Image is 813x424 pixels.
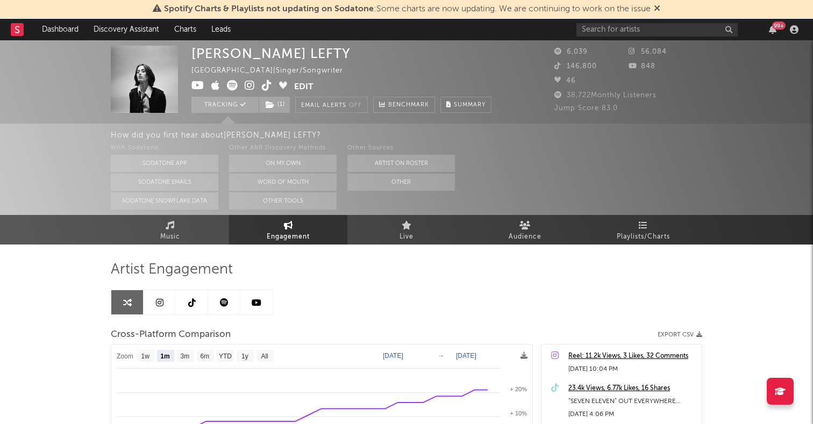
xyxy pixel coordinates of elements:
button: Sodatone Snowflake Data [111,192,218,210]
text: → [438,352,444,360]
button: Summary [440,97,491,113]
span: ( 1 ) [259,97,290,113]
span: Cross-Platform Comparison [111,328,231,341]
span: 848 [629,63,655,70]
a: Dashboard [34,19,86,40]
div: [DATE] 10:04 PM [568,363,696,376]
a: Live [347,215,466,245]
a: Audience [466,215,584,245]
text: All [261,353,268,360]
a: Discovery Assistant [86,19,167,40]
span: Dismiss [654,5,660,13]
text: Zoom [117,353,133,360]
a: Leads [204,19,238,40]
span: 38,722 Monthly Listeners [554,92,657,99]
button: Sodatone Emails [111,174,218,191]
button: Word Of Mouth [229,174,337,191]
span: Benchmark [388,99,429,112]
button: 99+ [769,25,776,34]
div: 99 + [772,21,786,30]
a: Playlists/Charts [584,215,702,245]
span: Audience [509,231,541,243]
button: Edit [294,80,313,94]
div: Other Sources [347,142,455,155]
button: Export CSV [658,332,702,338]
span: Spotify Charts & Playlists not updating on Sodatone [164,5,374,13]
text: [DATE] [456,352,476,360]
div: How did you first hear about [PERSON_NAME] LEFTY ? [111,129,813,142]
span: Summary [454,102,486,108]
text: + 10% [510,410,527,416]
span: 6,039 [554,48,588,55]
button: On My Own [229,155,337,172]
button: Other [347,174,455,191]
div: [GEOGRAPHIC_DATA] | Singer/Songwriter [191,64,355,77]
a: Charts [167,19,204,40]
button: Artist on Roster [347,155,455,172]
a: 23.4k Views, 6.77k Likes, 16 Shares [568,382,696,395]
a: Music [111,215,229,245]
span: Music [160,231,180,243]
text: + 20% [510,386,527,392]
button: Tracking [191,97,259,113]
div: [DATE] 4:06 PM [568,408,696,421]
a: Reel: 11.2k Views, 3 Likes, 32 Comments [568,350,696,363]
text: 6m [201,353,210,360]
a: Benchmark [373,97,435,113]
button: Email AlertsOff [295,97,368,113]
span: Live [400,231,413,243]
span: Playlists/Charts [617,231,670,243]
text: YTD [219,353,232,360]
div: With Sodatone [111,142,218,155]
button: Other Tools [229,192,337,210]
text: 1m [160,353,169,360]
span: 56,084 [629,48,667,55]
span: : Some charts are now updating. We are continuing to work on the issue [164,5,651,13]
button: Sodatone App [111,155,218,172]
button: (1) [259,97,290,113]
span: 146,800 [554,63,597,70]
text: 1w [141,353,150,360]
div: [PERSON_NAME] LEFTY [191,46,351,61]
text: [DATE] [383,352,403,360]
div: “SEVEN ELEVEN” OUT EVERYWHERE NOW!!!! 🫦 #fyp #originalmusic #7eleven [568,395,696,408]
em: Off [349,103,362,109]
text: 3m [181,353,190,360]
span: Engagement [267,231,310,243]
div: Other A&R Discovery Methods [229,142,337,155]
span: 46 [554,77,576,84]
input: Search for artists [576,23,738,37]
span: Jump Score: 83.0 [554,105,618,112]
span: Artist Engagement [111,263,233,276]
a: Engagement [229,215,347,245]
text: 1y [241,353,248,360]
